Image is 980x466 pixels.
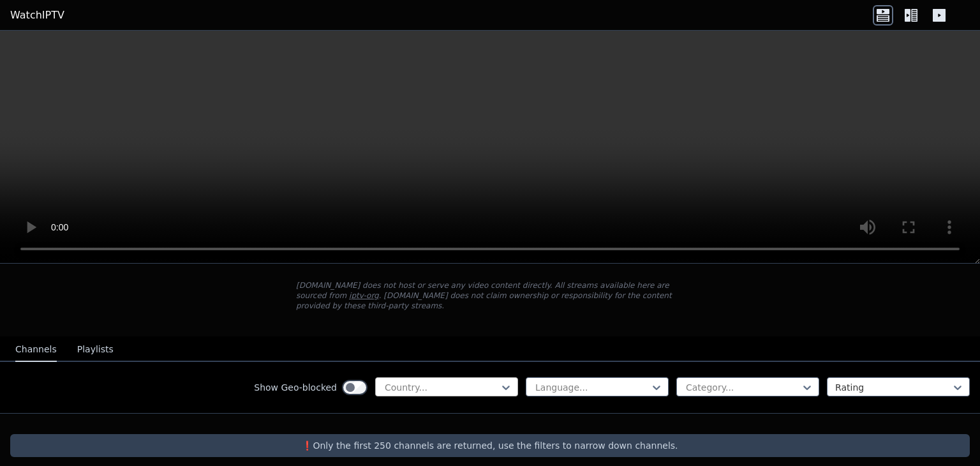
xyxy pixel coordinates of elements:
button: Playlists [77,338,114,362]
a: WatchIPTV [10,8,64,23]
a: iptv-org [349,291,379,300]
p: ❗️Only the first 250 channels are returned, use the filters to narrow down channels. [15,439,965,452]
label: Show Geo-blocked [254,381,337,394]
p: [DOMAIN_NAME] does not host or serve any video content directly. All streams available here are s... [296,280,684,311]
button: Channels [15,338,57,362]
